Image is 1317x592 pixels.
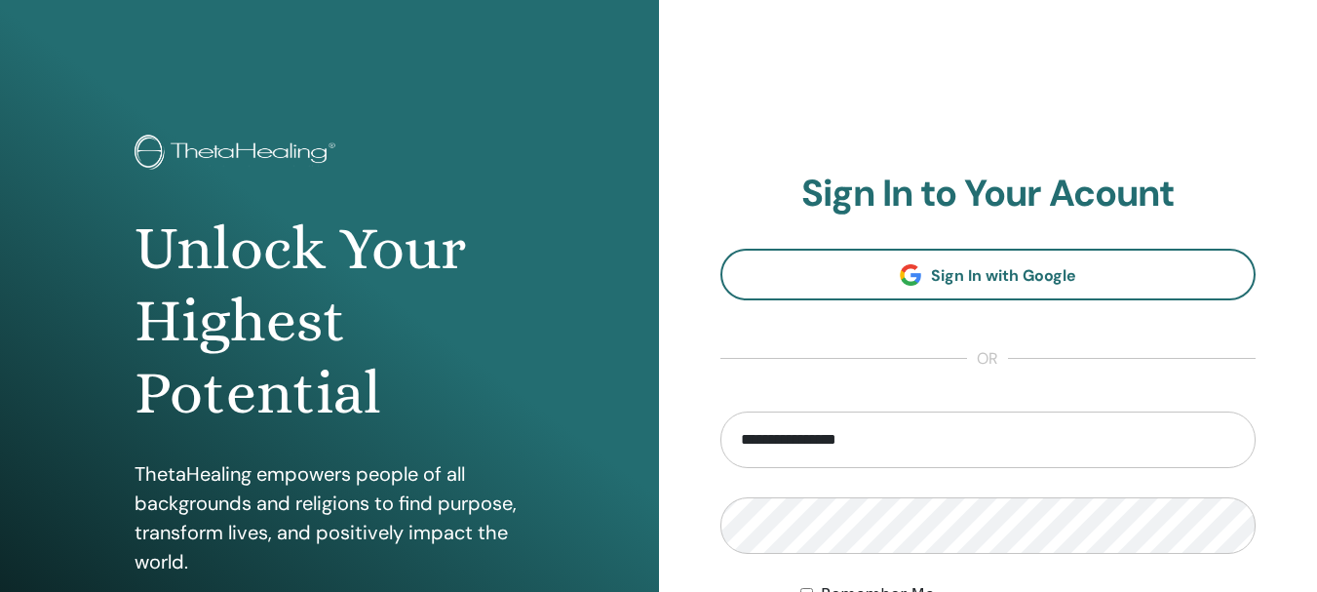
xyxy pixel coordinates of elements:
[720,249,1257,300] a: Sign In with Google
[135,213,524,430] h1: Unlock Your Highest Potential
[135,459,524,576] p: ThetaHealing empowers people of all backgrounds and religions to find purpose, transform lives, a...
[931,265,1076,286] span: Sign In with Google
[720,172,1257,217] h2: Sign In to Your Acount
[967,347,1008,371] span: or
